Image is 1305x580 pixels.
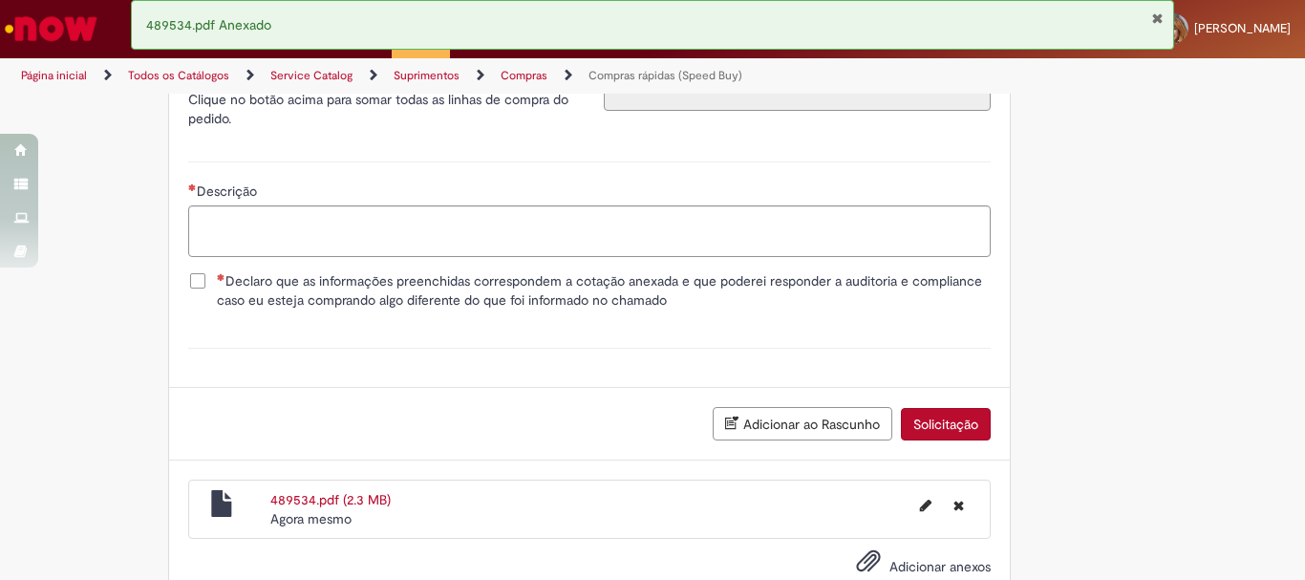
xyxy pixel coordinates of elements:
[1194,20,1291,36] span: [PERSON_NAME]
[909,490,943,521] button: Editar nome de arquivo 489534.pdf
[2,10,100,48] img: ServiceNow
[942,490,975,521] button: Excluir 489534.pdf
[901,408,991,440] button: Solicitação
[394,68,460,83] a: Suprimentos
[713,407,892,440] button: Adicionar ao Rascunho
[270,491,391,508] a: 489534.pdf (2.3 MB)
[188,90,575,128] p: Clique no botão acima para somar todas as linhas de compra do pedido.
[270,510,352,527] span: Agora mesmo
[21,68,87,83] a: Página inicial
[270,510,352,527] time: 29/08/2025 12:31:57
[188,183,197,191] span: Necessários
[217,273,225,281] span: Necessários
[188,205,991,257] textarea: Descrição
[1151,11,1164,26] button: Fechar Notificação
[217,271,991,310] span: Declaro que as informações preenchidas correspondem a cotação anexada e que poderei responder a a...
[197,183,261,200] span: Descrição
[501,68,547,83] a: Compras
[14,58,856,94] ul: Trilhas de página
[270,68,353,83] a: Service Catalog
[146,16,271,33] span: 489534.pdf Anexado
[889,558,991,575] span: Adicionar anexos
[604,78,991,111] input: Valor Total (REAL)
[588,68,742,83] a: Compras rápidas (Speed Buy)
[128,68,229,83] a: Todos os Catálogos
